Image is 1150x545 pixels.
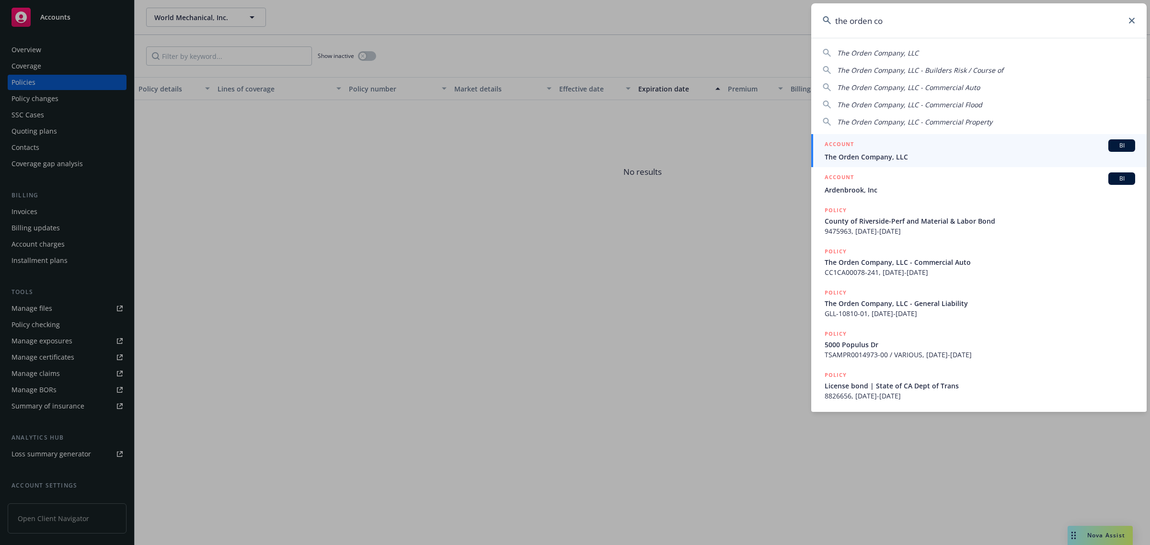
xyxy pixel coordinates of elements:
[811,134,1147,167] a: ACCOUNTBIThe Orden Company, LLC
[825,257,1135,267] span: The Orden Company, LLC - Commercial Auto
[811,283,1147,324] a: POLICYThe Orden Company, LLC - General LiabilityGLL-10810-01, [DATE]-[DATE]
[811,167,1147,200] a: ACCOUNTBIArdenbrook, Inc
[825,391,1135,401] span: 8826656, [DATE]-[DATE]
[837,83,980,92] span: The Orden Company, LLC - Commercial Auto
[825,226,1135,236] span: 9475963, [DATE]-[DATE]
[825,152,1135,162] span: The Orden Company, LLC
[1112,174,1131,183] span: BI
[1112,141,1131,150] span: BI
[811,3,1147,38] input: Search...
[825,172,854,184] h5: ACCOUNT
[825,185,1135,195] span: Ardenbrook, Inc
[837,117,992,126] span: The Orden Company, LLC - Commercial Property
[825,381,1135,391] span: License bond | State of CA Dept of Trans
[837,48,919,57] span: The Orden Company, LLC
[811,241,1147,283] a: POLICYThe Orden Company, LLC - Commercial AutoCC1CA00078-241, [DATE]-[DATE]
[825,216,1135,226] span: County of Riverside-Perf and Material & Labor Bond
[811,324,1147,365] a: POLICY5000 Populus DrTSAMPR0014973-00 / VARIOUS, [DATE]-[DATE]
[825,308,1135,318] span: GLL-10810-01, [DATE]-[DATE]
[825,370,847,380] h5: POLICY
[825,247,847,256] h5: POLICY
[811,365,1147,406] a: POLICYLicense bond | State of CA Dept of Trans8826656, [DATE]-[DATE]
[825,205,847,215] h5: POLICY
[811,200,1147,241] a: POLICYCounty of Riverside-Perf and Material & Labor Bond9475963, [DATE]-[DATE]
[825,340,1135,350] span: 5000 Populus Dr
[837,66,1003,75] span: The Orden Company, LLC - Builders Risk / Course of
[825,298,1135,308] span: The Orden Company, LLC - General Liability
[837,100,982,109] span: The Orden Company, LLC - Commercial Flood
[825,139,854,151] h5: ACCOUNT
[825,267,1135,277] span: CC1CA00078-241, [DATE]-[DATE]
[825,350,1135,360] span: TSAMPR0014973-00 / VARIOUS, [DATE]-[DATE]
[825,288,847,297] h5: POLICY
[825,329,847,339] h5: POLICY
